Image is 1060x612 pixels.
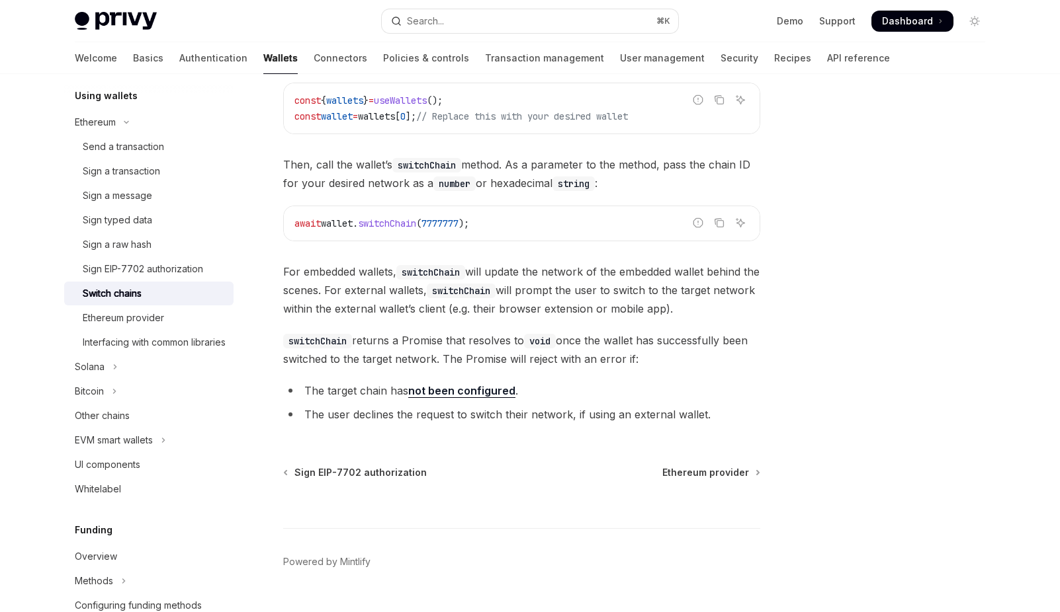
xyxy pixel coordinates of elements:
[294,217,321,229] span: await
[133,42,163,74] a: Basics
[64,545,234,568] a: Overview
[314,42,367,74] a: Connectors
[408,384,515,398] a: not been configured
[369,95,374,106] span: =
[83,188,152,204] div: Sign a message
[283,155,760,192] span: Then, call the wallet’s method. As a parameter to the method, pass the chain ID for your desired ...
[964,11,985,32] button: Toggle dark mode
[711,214,728,231] button: Copy the contents from the code block
[283,331,760,368] span: returns a Promise that resolves to once the wallet has successfully been switched to the target n...
[75,359,105,375] div: Solana
[732,214,749,231] button: Ask AI
[283,555,371,568] a: Powered by Mintlify
[64,330,234,354] a: Interfacing with common libraries
[406,110,416,122] span: ];
[524,334,556,348] code: void
[64,257,234,281] a: Sign EIP-7702 authorization
[75,88,138,104] h5: Using wallets
[392,158,461,172] code: switchChain
[64,233,234,256] a: Sign a raw hash
[83,237,152,252] div: Sign a raw hash
[721,42,758,74] a: Security
[383,42,469,74] a: Policies & controls
[358,217,416,229] span: switchChain
[416,110,628,122] span: // Replace this with your desired wallet
[83,286,142,301] div: Switch chains
[819,15,856,28] a: Support
[83,261,203,277] div: Sign EIP-7702 authorization
[83,212,152,228] div: Sign typed data
[83,310,164,326] div: Ethereum provider
[83,163,160,179] div: Sign a transaction
[64,404,234,428] a: Other chains
[75,12,157,30] img: light logo
[407,13,444,29] div: Search...
[179,42,247,74] a: Authentication
[64,208,234,232] a: Sign typed data
[662,466,759,479] a: Ethereum provider
[656,16,670,26] span: ⌘ K
[283,262,760,318] span: For embedded wallets, will update the network of the embedded wallet behind the scenes. For exter...
[64,110,234,134] button: Toggle Ethereum section
[485,42,604,74] a: Transaction management
[321,95,326,106] span: {
[75,573,113,589] div: Methods
[294,95,321,106] span: const
[459,217,469,229] span: );
[353,110,358,122] span: =
[64,428,234,452] button: Toggle EVM smart wallets section
[75,114,116,130] div: Ethereum
[64,569,234,593] button: Toggle Methods section
[283,381,760,400] li: The target chain has .
[689,91,707,108] button: Report incorrect code
[421,217,459,229] span: 7777777
[427,95,443,106] span: ();
[363,95,369,106] span: }
[64,477,234,501] a: Whitelabel
[283,334,352,348] code: switchChain
[64,159,234,183] a: Sign a transaction
[396,265,465,280] code: switchChain
[75,383,104,399] div: Bitcoin
[64,282,234,305] a: Switch chains
[75,457,140,473] div: UI components
[64,453,234,477] a: UI components
[294,110,321,122] span: const
[64,379,234,403] button: Toggle Bitcoin section
[285,466,427,479] a: Sign EIP-7702 authorization
[689,214,707,231] button: Report incorrect code
[552,176,595,191] code: string
[83,139,164,155] div: Send a transaction
[75,481,121,497] div: Whitelabel
[75,522,112,538] h5: Funding
[64,355,234,379] button: Toggle Solana section
[294,466,427,479] span: Sign EIP-7702 authorization
[326,95,363,106] span: wallets
[827,42,890,74] a: API reference
[416,217,421,229] span: (
[620,42,705,74] a: User management
[777,15,803,28] a: Demo
[711,91,728,108] button: Copy the contents from the code block
[774,42,811,74] a: Recipes
[400,110,406,122] span: 0
[83,334,226,350] div: Interfacing with common libraries
[64,306,234,330] a: Ethereum provider
[353,217,358,229] span: .
[75,432,153,448] div: EVM smart wallets
[263,42,298,74] a: Wallets
[358,110,395,122] span: wallets
[882,15,933,28] span: Dashboard
[75,408,130,424] div: Other chains
[75,549,117,564] div: Overview
[321,110,353,122] span: wallet
[732,91,749,108] button: Ask AI
[433,176,476,191] code: number
[64,135,234,159] a: Send a transaction
[64,184,234,208] a: Sign a message
[374,95,427,106] span: useWallets
[283,405,760,424] li: The user declines the request to switch their network, if using an external wallet.
[321,217,353,229] span: wallet
[395,110,400,122] span: [
[871,11,953,32] a: Dashboard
